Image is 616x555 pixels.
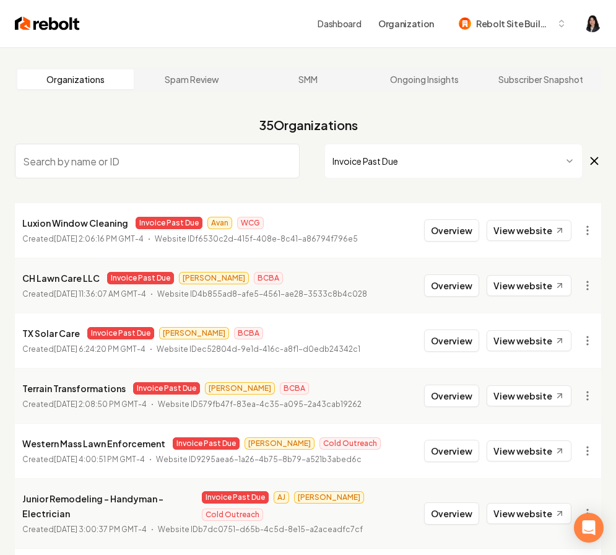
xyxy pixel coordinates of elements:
[15,15,80,32] img: Rebolt Logo
[234,327,263,339] span: BCBA
[136,217,202,229] span: Invoice Past Due
[54,525,147,534] time: [DATE] 3:00:37 PM GMT-4
[134,69,250,89] a: Spam Review
[22,216,128,230] p: Luxion Window Cleaning
[424,502,479,525] button: Overview
[22,398,147,411] p: Created
[157,343,360,356] p: Website ID ec52804d-9e1d-416c-a8f1-d0edb24342c1
[476,17,552,30] span: Rebolt Site Builder
[250,69,367,89] a: SMM
[487,330,571,351] a: View website
[158,523,363,536] p: Website ID b7dc0751-d65b-4c5d-8e15-a2aceadfc7cf
[487,385,571,406] a: View website
[17,69,134,89] a: Organizations
[584,15,601,32] img: Haley Paramoure
[205,382,275,395] span: [PERSON_NAME]
[157,288,367,300] p: Website ID 4b855ad8-afe5-4561-ae28-3533c8b4c028
[237,217,264,229] span: WCG
[319,437,381,450] span: Cold Outreach
[487,275,571,296] a: View website
[574,513,604,543] div: Open Intercom Messenger
[179,272,249,284] span: [PERSON_NAME]
[133,382,200,395] span: Invoice Past Due
[54,234,144,243] time: [DATE] 2:06:16 PM GMT-4
[487,440,571,461] a: View website
[22,271,100,286] p: CH Lawn Care LLC
[487,220,571,241] a: View website
[54,455,145,464] time: [DATE] 4:00:51 PM GMT-4
[254,272,283,284] span: BCBA
[87,327,154,339] span: Invoice Past Due
[22,453,145,466] p: Created
[173,437,240,450] span: Invoice Past Due
[482,69,599,89] a: Subscriber Snapshot
[424,385,479,407] button: Overview
[22,523,147,536] p: Created
[202,509,263,521] span: Cold Outreach
[159,327,229,339] span: [PERSON_NAME]
[22,326,80,341] p: TX Solar Care
[156,453,362,466] p: Website ID 9295aea6-1a26-4b75-8b79-a521b3abed6c
[158,398,362,411] p: Website ID 579fb47f-83ea-4c35-a095-2a43cab19262
[274,491,289,504] span: AJ
[54,289,146,299] time: [DATE] 11:36:07 AM GMT-4
[22,491,194,521] p: Junior Remodeling - Handyman - Electrician
[459,17,471,30] img: Rebolt Site Builder
[22,288,146,300] p: Created
[280,382,309,395] span: BCBA
[54,400,147,409] time: [DATE] 2:08:50 PM GMT-4
[207,217,232,229] span: Avan
[487,503,571,524] a: View website
[15,144,300,178] input: Search by name or ID
[22,381,126,396] p: Terrain Transformations
[22,436,165,451] p: Western Mass Lawn Enforcement
[424,440,479,462] button: Overview
[584,15,601,32] button: Open user button
[54,344,145,354] time: [DATE] 6:24:20 PM GMT-4
[424,219,479,242] button: Overview
[294,491,364,504] span: [PERSON_NAME]
[245,437,315,450] span: [PERSON_NAME]
[371,12,441,35] button: Organization
[107,272,174,284] span: Invoice Past Due
[424,274,479,297] button: Overview
[22,343,145,356] p: Created
[155,233,358,245] p: Website ID f6530c2d-415f-408e-8c41-a86794f796e5
[424,330,479,352] button: Overview
[318,17,361,30] a: Dashboard
[366,69,482,89] a: Ongoing Insights
[259,116,358,134] a: 35Organizations
[22,233,144,245] p: Created
[202,491,269,504] span: Invoice Past Due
